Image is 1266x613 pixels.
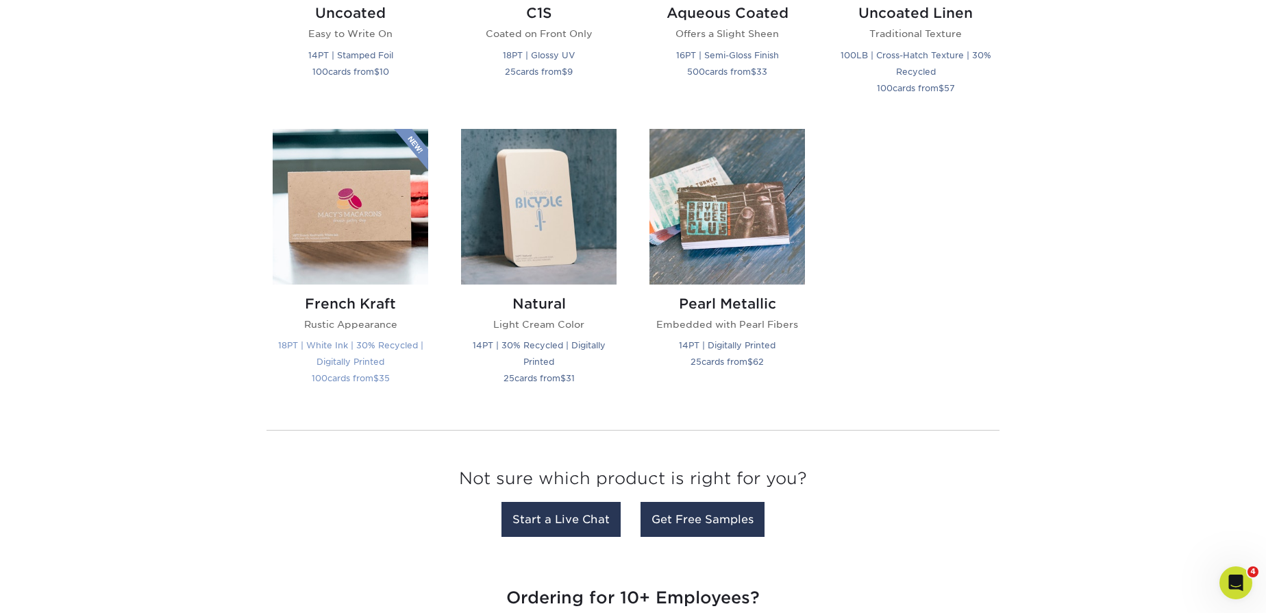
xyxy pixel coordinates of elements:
span: $ [747,357,753,367]
small: 16PT | Semi-Gloss Finish [676,50,779,60]
h2: Natural [461,296,617,312]
h3: Not sure which product is right for you? [266,458,1000,505]
span: $ [751,67,756,77]
h2: Pearl Metallic [649,296,805,312]
small: cards from [312,67,389,77]
span: 25 [691,357,702,367]
h2: Uncoated [273,5,428,21]
span: $ [373,373,379,383]
span: 500 [687,67,705,77]
span: 25 [505,67,516,77]
span: $ [374,67,380,77]
span: 62 [753,357,764,367]
p: Easy to Write On [273,27,428,40]
small: cards from [691,357,764,367]
img: Pearl Metallic Business Cards [649,129,805,285]
small: 14PT | 30% Recycled | Digitally Printed [473,340,606,367]
p: Embedded with Pearl Fibers [649,317,805,331]
p: Rustic Appearance [273,317,428,331]
small: cards from [687,67,767,77]
span: 31 [566,373,575,383]
span: 10 [380,67,389,77]
p: Coated on Front Only [461,27,617,40]
p: Offers a Slight Sheen [649,27,805,40]
a: Natural Business Cards Natural Light Cream Color 14PT | 30% Recycled | Digitally Printed 25cards ... [461,129,617,402]
iframe: Intercom live chat [1219,566,1252,599]
span: $ [562,67,567,77]
span: 100 [312,373,327,383]
span: 4 [1248,566,1258,577]
p: Light Cream Color [461,317,617,331]
small: 14PT | Digitally Printed [679,340,775,350]
h2: French Kraft [273,296,428,312]
h2: C1S [461,5,617,21]
span: 33 [756,67,767,77]
a: Pearl Metallic Business Cards Pearl Metallic Embedded with Pearl Fibers 14PT | Digitally Printed ... [649,129,805,402]
span: 9 [567,67,573,77]
img: French Kraft Business Cards [273,129,428,285]
small: cards from [312,373,390,383]
small: 100LB | Cross-Hatch Texture | 30% Recycled [841,50,991,77]
a: Start a Live Chat [501,502,621,537]
img: Natural Business Cards [461,129,617,285]
small: cards from [504,373,575,383]
small: cards from [505,67,573,77]
h2: Aqueous Coated [649,5,805,21]
p: Traditional Texture [838,27,993,40]
a: Get Free Samples [641,502,765,537]
small: 18PT | White Ink | 30% Recycled | Digitally Printed [278,340,423,367]
a: French Kraft Business Cards French Kraft Rustic Appearance 18PT | White Ink | 30% Recycled | Digi... [273,129,428,402]
img: New Product [394,129,428,170]
span: 25 [504,373,514,383]
span: $ [560,373,566,383]
span: 100 [877,83,893,93]
h2: Uncoated Linen [838,5,993,21]
span: 100 [312,67,328,77]
small: cards from [877,83,955,93]
span: $ [939,83,944,93]
small: 14PT | Stamped Foil [308,50,393,60]
span: 57 [944,83,955,93]
span: 35 [379,373,390,383]
small: 18PT | Glossy UV [503,50,575,60]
